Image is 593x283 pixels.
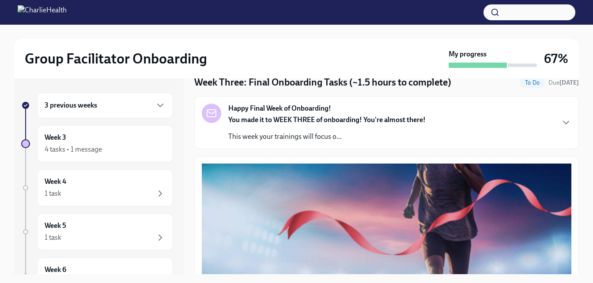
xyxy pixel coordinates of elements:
h3: 67% [544,51,568,67]
img: CharlieHealth [18,5,67,19]
span: Due [548,79,579,86]
a: Week 51 task [21,213,173,250]
div: 4 tasks • 1 message [45,145,102,154]
h6: Week 4 [45,177,66,186]
strong: My progress [449,49,487,59]
strong: [DATE] [559,79,579,86]
h6: Week 3 [45,133,66,142]
div: 1 task [45,189,61,198]
div: 3 previous weeks [37,93,173,118]
p: This week your trainings will focus o... [228,132,426,141]
span: September 13th, 2025 10:00 [548,78,579,87]
strong: You made it to WEEK THREE of onboarding! You're almost there! [228,115,426,124]
strong: Happy Final Week of Onboarding! [228,104,331,113]
h6: Week 6 [45,265,66,275]
a: Week 41 task [21,169,173,206]
h6: Week 5 [45,221,66,231]
h4: Week Three: Final Onboarding Tasks (~1.5 hours to complete) [194,76,451,89]
h6: 3 previous weeks [45,101,97,110]
span: To Do [520,79,545,86]
a: Week 34 tasks • 1 message [21,125,173,162]
div: 1 task [45,233,61,242]
h2: Group Facilitator Onboarding [25,50,207,67]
